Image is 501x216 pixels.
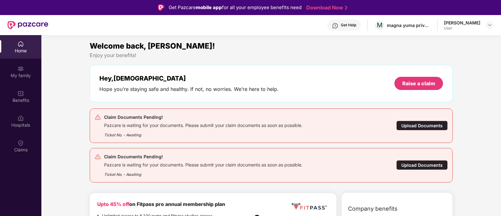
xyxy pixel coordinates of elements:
div: Raise a claim [402,80,435,87]
img: New Pazcare Logo [8,21,48,29]
img: svg+xml;base64,PHN2ZyBpZD0iQmVuZWZpdHMiIHhtbG5zPSJodHRwOi8vd3d3LnczLm9yZy8yMDAwL3N2ZyIgd2lkdGg9Ij... [18,90,24,97]
img: svg+xml;base64,PHN2ZyBpZD0iSG9tZSIgeG1sbnM9Imh0dHA6Ly93d3cudzMub3JnLzIwMDAvc3ZnIiB3aWR0aD0iMjAiIG... [18,41,24,47]
div: Upload Documents [396,121,448,130]
div: User [444,26,480,31]
img: Logo [158,4,164,11]
img: fppp.png [290,201,328,212]
div: Hope you’re staying safe and healthy. If not, no worries. We’re here to help. [99,86,279,92]
div: magna yuma private limited [387,22,431,28]
div: Pazcare is waiting for your documents. Please submit your claim documents as soon as possible. [104,121,303,128]
img: svg+xml;base64,PHN2ZyBpZD0iSGVscC0zMngzMiIgeG1sbnM9Imh0dHA6Ly93d3cudzMub3JnLzIwMDAvc3ZnIiB3aWR0aD... [332,23,338,29]
img: svg+xml;base64,PHN2ZyB4bWxucz0iaHR0cDovL3d3dy53My5vcmcvMjAwMC9zdmciIHdpZHRoPSIyNCIgaGVpZ2h0PSIyNC... [95,154,101,160]
img: svg+xml;base64,PHN2ZyB4bWxucz0iaHR0cDovL3d3dy53My5vcmcvMjAwMC9zdmciIHdpZHRoPSIyNCIgaGVpZ2h0PSIyNC... [95,114,101,120]
img: svg+xml;base64,PHN2ZyBpZD0iQ2xhaW0iIHhtbG5zPSJodHRwOi8vd3d3LnczLm9yZy8yMDAwL3N2ZyIgd2lkdGg9IjIwIi... [18,140,24,146]
img: Stroke [345,4,347,11]
div: Enjoy your benefits! [90,52,452,59]
div: [PERSON_NAME] [444,20,480,26]
b: Upto 45% off [97,201,129,207]
div: Hey, [DEMOGRAPHIC_DATA] [99,75,279,82]
span: Company benefits [348,204,398,213]
a: Download Now [306,4,345,11]
div: Claim Documents Pending! [104,153,303,161]
b: on Fitpass pro annual membership plan [97,201,225,207]
span: Welcome back, [PERSON_NAME]! [90,41,215,50]
div: Claim Documents Pending! [104,113,303,121]
div: Get Pazcare for all your employee benefits need [169,4,302,11]
strong: mobile app [196,4,222,10]
img: svg+xml;base64,PHN2ZyB3aWR0aD0iMjAiIGhlaWdodD0iMjAiIHZpZXdCb3g9IjAgMCAyMCAyMCIgZmlsbD0ibm9uZSIgeG... [18,66,24,72]
span: M [377,21,382,29]
div: Ticket No. - Awaiting [104,168,303,177]
div: Ticket No. - Awaiting [104,128,303,138]
img: svg+xml;base64,PHN2ZyBpZD0iRHJvcGRvd24tMzJ4MzIiIHhtbG5zPSJodHRwOi8vd3d3LnczLm9yZy8yMDAwL3N2ZyIgd2... [487,23,492,28]
div: Get Help [341,23,356,28]
div: Pazcare is waiting for your documents. Please submit your claim documents as soon as possible. [104,161,303,168]
div: Upload Documents [396,160,448,170]
img: svg+xml;base64,PHN2ZyBpZD0iSG9zcGl0YWxzIiB4bWxucz0iaHR0cDovL3d3dy53My5vcmcvMjAwMC9zdmciIHdpZHRoPS... [18,115,24,121]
